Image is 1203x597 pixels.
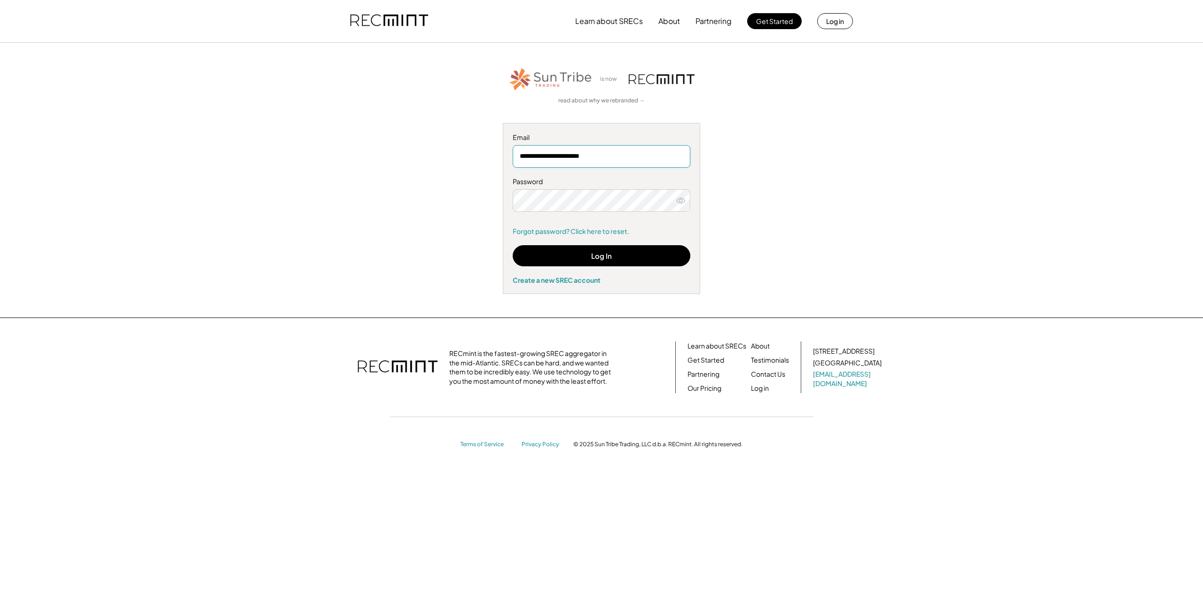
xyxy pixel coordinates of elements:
[513,245,690,266] button: Log In
[751,341,770,351] a: About
[629,74,695,84] img: recmint-logotype%403x.png
[658,12,680,31] button: About
[461,441,512,449] a: Terms of Service
[513,227,690,236] a: Forgot password? Click here to reset.
[350,5,428,37] img: recmint-logotype%403x.png
[695,12,732,31] button: Partnering
[813,358,882,368] div: [GEOGRAPHIC_DATA]
[558,97,645,105] a: read about why we rebranded →
[358,351,437,384] img: recmint-logotype%403x.png
[813,347,875,356] div: [STREET_ADDRESS]
[598,75,624,83] div: is now
[813,370,883,388] a: [EMAIL_ADDRESS][DOMAIN_NAME]
[575,12,643,31] button: Learn about SRECs
[449,349,616,386] div: RECmint is the fastest-growing SREC aggregator in the mid-Atlantic. SRECs can be hard, and we wan...
[687,356,724,365] a: Get Started
[508,66,593,92] img: STT_Horizontal_Logo%2B-%2BColor.png
[687,370,719,379] a: Partnering
[513,177,690,186] div: Password
[687,341,746,351] a: Learn about SRECs
[573,441,742,448] div: © 2025 Sun Tribe Trading, LLC d.b.a. RECmint. All rights reserved.
[751,370,785,379] a: Contact Us
[747,13,802,29] button: Get Started
[513,133,690,142] div: Email
[522,441,564,449] a: Privacy Policy
[817,13,853,29] button: Log in
[751,356,789,365] a: Testimonials
[751,384,769,393] a: Log in
[687,384,721,393] a: Our Pricing
[513,276,690,284] div: Create a new SREC account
